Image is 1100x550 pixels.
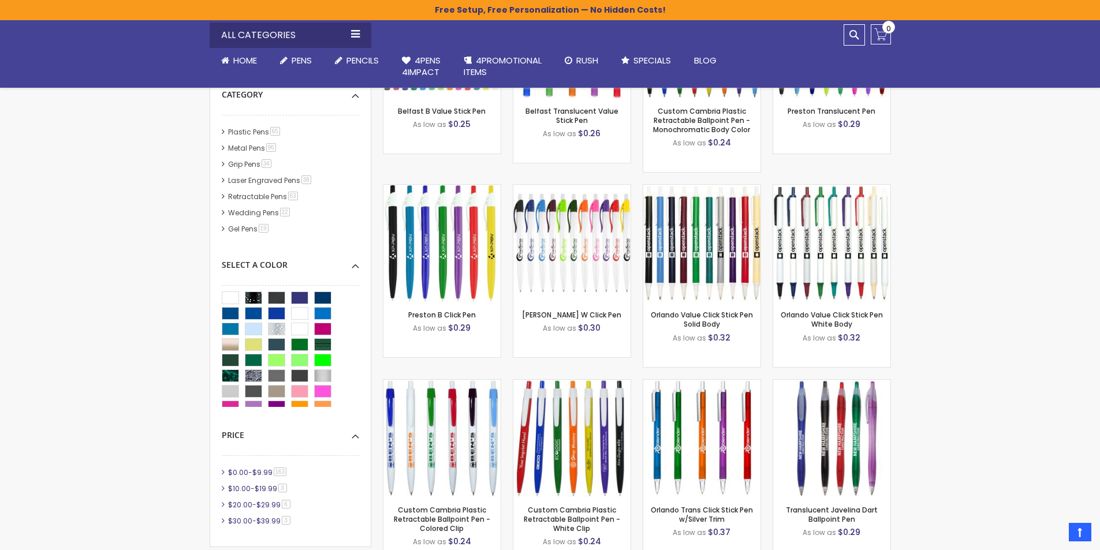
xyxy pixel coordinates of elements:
span: $0.32 [708,332,730,343]
span: $10.00 [228,484,251,493]
span: As low as [803,333,836,343]
a: $0.00-$9.99163 [225,467,291,477]
img: Preston W Click Pen-Assorted [513,185,631,302]
a: 4PROMOTIONALITEMS [452,48,553,85]
a: Custom Cambria Plastic Retractable Ballpoint Pen - White Clip [524,505,620,533]
span: $0.30 [578,322,601,334]
a: Laser Engraved Pens38 [225,175,315,185]
span: As low as [413,119,446,129]
span: 4Pens 4impact [402,54,441,78]
span: 4PROMOTIONAL ITEMS [464,54,542,78]
img: Custom Cambria Plastic Retractable Ballpoint Pen - White Clip-Assorted [513,380,631,497]
a: Preston Translucent Pen [788,106,875,116]
a: Custom Cambria Plastic Retractable Ballpoint Pen - Monochromatic Body Color [653,106,750,134]
div: All Categories [210,23,371,48]
a: Belfast B Value Stick Pen [398,106,486,116]
a: Preston B Click Pen-Assorted [383,184,501,194]
div: Price [222,421,359,441]
a: [PERSON_NAME] W Click Pen [522,310,621,320]
a: Pens [269,48,323,73]
a: Gel Pens19 [225,224,273,234]
a: Orlando Value Click Stick Pen White Body-Assorted [773,184,890,194]
img: Preston B Click Pen-Assorted [383,185,501,302]
span: As low as [413,537,446,547]
span: 3 [282,516,290,525]
span: 38 [301,175,311,184]
span: As low as [543,537,576,547]
span: $39.99 [256,516,281,526]
span: 22 [280,208,290,216]
a: Translucent Javelina Dart Ballpoint Pen-Assorted [773,379,890,389]
span: Pencils [346,54,379,66]
span: As low as [673,527,706,537]
span: 0 [886,23,891,34]
span: 3 [278,484,287,492]
span: 34 [262,159,271,168]
a: Orlando Value Click Stick Pen Solid Body [651,310,753,329]
a: $30.00-$39.993 [225,516,294,526]
img: Orlando Value Click Stick Pen Solid Body-Assorted [643,185,760,302]
span: $20.00 [228,500,252,510]
span: $0.26 [578,128,601,139]
span: Rush [576,54,598,66]
span: $0.00 [228,467,248,477]
span: Specials [633,54,671,66]
a: Translucent Javelina Dart Ballpoint Pen [786,505,878,524]
span: $0.25 [448,118,471,130]
a: $20.00-$29.996 [225,500,294,510]
a: Orlando Value Click Stick Pen White Body [781,310,883,329]
a: 4Pens4impact [390,48,452,85]
span: As low as [673,333,706,343]
a: Rush [553,48,610,73]
img: Translucent Javelina Dart Ballpoint Pen-Assorted [773,380,890,497]
span: 65 [270,127,280,136]
div: Category [222,81,359,100]
iframe: Google Customer Reviews [1005,519,1100,550]
span: 163 [274,467,287,476]
a: Blog [683,48,728,73]
a: Metal Pens96 [225,143,280,153]
span: As low as [413,323,446,333]
a: 0 [871,24,891,44]
span: As low as [803,527,836,537]
span: $0.29 [838,118,860,130]
span: $0.24 [708,137,731,148]
a: Custom Cambria Plastic Retractable Ballpoint Pen - White Clip-Assorted [513,379,631,389]
span: 19 [259,224,269,233]
span: $19.99 [255,484,277,493]
span: $0.29 [838,526,860,538]
span: $0.32 [838,332,860,343]
span: As low as [673,138,706,148]
a: Retractable Pens63 [225,192,302,201]
span: $0.37 [708,526,730,538]
span: $29.99 [256,500,281,510]
div: Select A Color [222,251,359,271]
span: Home [233,54,257,66]
span: 6 [282,500,290,508]
a: $10.00-$19.993 [225,484,291,493]
span: 96 [266,143,276,152]
img: Orlando Value Click Stick Pen White Body-Assorted [773,185,890,302]
a: Preston W Click Pen-Assorted [513,184,631,194]
a: Grip Pens34 [225,159,275,169]
span: $0.24 [578,536,601,547]
a: Custom Cambria Plastic Retractable Ballpoint Pen - Colored Clip-Assorted [383,379,501,389]
span: Blog [694,54,717,66]
a: Preston B Click Pen [408,310,476,320]
span: As low as [543,129,576,139]
a: Orlando Value Click Stick Pen Solid Body-Assorted [643,184,760,194]
a: Home [210,48,269,73]
a: Wedding Pens22 [225,208,294,218]
a: Belfast Translucent Value Stick Pen [525,106,618,125]
a: Plastic Pens65 [225,127,284,137]
span: As low as [543,323,576,333]
span: $30.00 [228,516,252,526]
img: Orlando Trans Click Stick Pen w/Silver Trim-Assorted [643,380,760,497]
a: Pencils [323,48,390,73]
span: 63 [288,192,298,200]
a: Custom Cambria Plastic Retractable Ballpoint Pen - Colored Clip [394,505,490,533]
span: Pens [292,54,312,66]
a: Orlando Trans Click Stick Pen w/Silver Trim [651,505,753,524]
span: $0.24 [448,536,471,547]
img: Custom Cambria Plastic Retractable Ballpoint Pen - Colored Clip-Assorted [383,380,501,497]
